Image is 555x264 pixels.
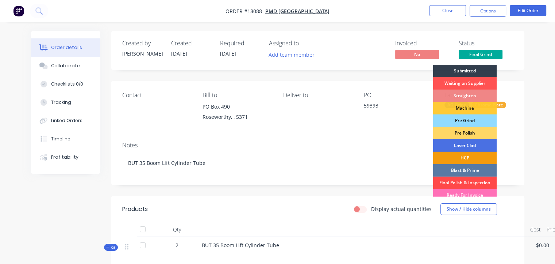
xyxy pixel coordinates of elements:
[433,65,497,77] div: Submitted
[51,117,82,124] div: Linked Orders
[31,38,100,57] button: Order details
[459,40,513,47] div: Status
[269,40,342,47] div: Assigned to
[364,92,433,99] div: PO
[429,5,466,16] button: Close
[122,152,513,174] div: BUT 35 Boom Lift Cylinder Tube
[31,57,100,75] button: Collaborate
[176,241,178,249] span: 2
[433,102,497,114] div: Machine
[31,75,100,93] button: Checklists 0/0
[433,177,497,189] div: Final Polish & Inspection
[395,50,439,59] span: No
[13,5,24,16] img: Factory
[459,50,502,59] span: Final Grind
[510,5,546,16] button: Edit Order
[203,102,271,112] div: PO Box 490
[31,112,100,130] button: Linked Orders
[459,50,502,61] button: Final Grind
[433,127,497,139] div: Pre Polish
[433,114,497,127] div: Pre Grind
[51,154,78,161] div: Profitability
[31,93,100,112] button: Tracking
[122,50,162,57] div: [PERSON_NAME]
[203,112,271,122] div: Roseworthy, , 5371
[265,8,329,15] a: PMD [GEOGRAPHIC_DATA]
[122,92,191,99] div: Contact
[51,44,82,51] div: Order details
[269,50,319,60] button: Add team member
[440,203,497,215] button: Show / Hide columns
[433,77,497,90] div: Waiting on Supplier
[31,148,100,166] button: Profitability
[203,92,271,99] div: Bill to
[265,50,318,60] button: Add team member
[220,40,260,47] div: Required
[171,50,187,57] span: [DATE]
[536,241,549,249] span: $0.00
[433,164,497,177] div: Blast & Prime
[433,152,497,164] div: HCP
[122,142,513,149] div: Notes
[433,189,497,201] div: Ready For Invoice
[433,139,497,152] div: Laser Clad
[155,222,199,237] div: Qty
[527,222,544,237] div: Cost
[106,245,116,250] span: Kit
[171,40,211,47] div: Created
[433,90,497,102] div: Straighten
[31,130,100,148] button: Timeline
[203,102,271,125] div: PO Box 490Roseworthy, , 5371
[226,8,265,15] span: Order #18088 -
[283,92,352,99] div: Deliver to
[395,40,450,47] div: Invoiced
[51,136,70,142] div: Timeline
[51,63,80,69] div: Collaborate
[220,50,236,57] span: [DATE]
[104,244,118,251] div: Kit
[371,205,432,213] label: Display actual quantities
[51,99,71,106] div: Tracking
[122,205,148,214] div: Products
[470,5,506,17] button: Options
[122,40,162,47] div: Created by
[51,81,83,87] div: Checklists 0/0
[364,102,433,112] div: 59393
[202,242,279,249] span: BUT 35 Boom Lift Cylinder Tube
